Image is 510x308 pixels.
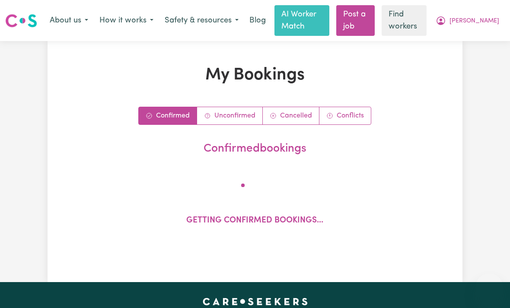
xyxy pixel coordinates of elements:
[475,273,503,301] iframe: Button to launch messaging window
[159,12,244,30] button: Safety & resources
[203,298,308,305] a: Careseekers home page
[44,12,94,30] button: About us
[336,5,375,36] a: Post a job
[139,107,197,124] a: Confirmed bookings
[91,142,419,156] h2: confirmed bookings
[319,107,371,124] a: Conflict bookings
[94,12,159,30] button: How it works
[382,5,427,36] a: Find workers
[263,107,319,124] a: Cancelled bookings
[244,11,271,30] a: Blog
[197,107,263,124] a: Unconfirmed bookings
[449,16,499,26] span: [PERSON_NAME]
[186,215,323,227] p: Getting confirmed bookings...
[274,5,329,36] a: AI Worker Match
[5,11,37,31] a: Careseekers logo
[5,13,37,29] img: Careseekers logo
[87,65,423,86] h1: My Bookings
[430,12,505,30] button: My Account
